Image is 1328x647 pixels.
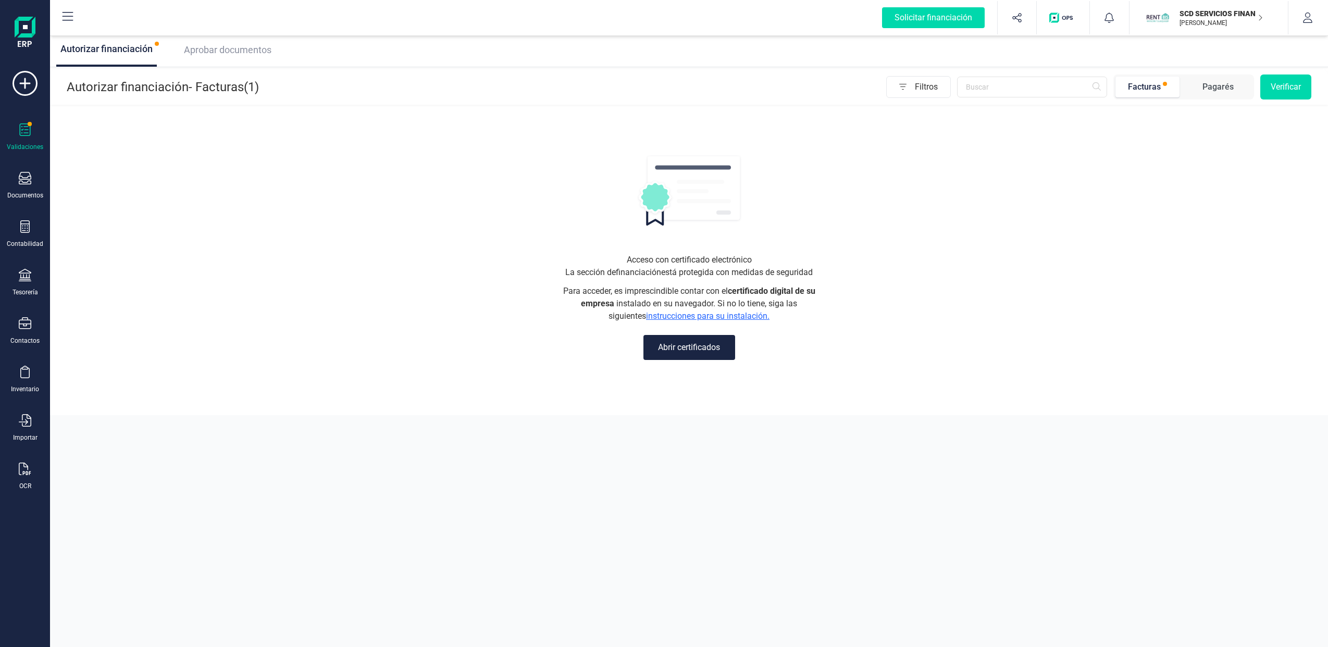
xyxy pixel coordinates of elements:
[7,191,43,200] div: Documentos
[886,76,951,98] button: Filtros
[184,44,271,55] span: Aprobar documentos
[637,155,742,226] img: autorizacion logo
[1043,1,1083,34] button: Logo de OPS
[1260,74,1311,99] button: Verificar
[67,79,259,95] p: Autorizar financiación - Facturas (1)
[1180,19,1263,27] p: [PERSON_NAME]
[1049,13,1077,23] img: Logo de OPS
[7,143,43,151] div: Validaciones
[882,7,985,28] div: Solicitar financiación
[60,43,153,54] span: Autorizar financiación
[870,1,997,34] button: Solicitar financiación
[559,285,820,322] span: Para acceder, es imprescindible contar con el instalado en su navegador. Si no lo tiene, siga las...
[7,240,43,248] div: Contabilidad
[10,337,40,345] div: Contactos
[957,77,1107,97] input: Buscar
[1146,6,1169,29] img: SC
[646,311,770,321] a: instrucciones para su instalación.
[13,433,38,442] div: Importar
[1180,8,1263,19] p: SCD SERVICIOS FINANCIEROS SL
[565,266,813,279] span: La sección de financiación está protegida con medidas de seguridad
[643,335,735,360] button: Abrir certificados
[1128,81,1161,93] div: Facturas
[13,288,38,296] div: Tesorería
[1202,81,1234,93] div: Pagarés
[11,385,39,393] div: Inventario
[15,17,35,50] img: Logo Finanedi
[1142,1,1275,34] button: SCSCD SERVICIOS FINANCIEROS SL[PERSON_NAME]
[19,482,31,490] div: OCR
[627,254,752,266] span: Acceso con certificado electrónico
[915,77,950,97] span: Filtros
